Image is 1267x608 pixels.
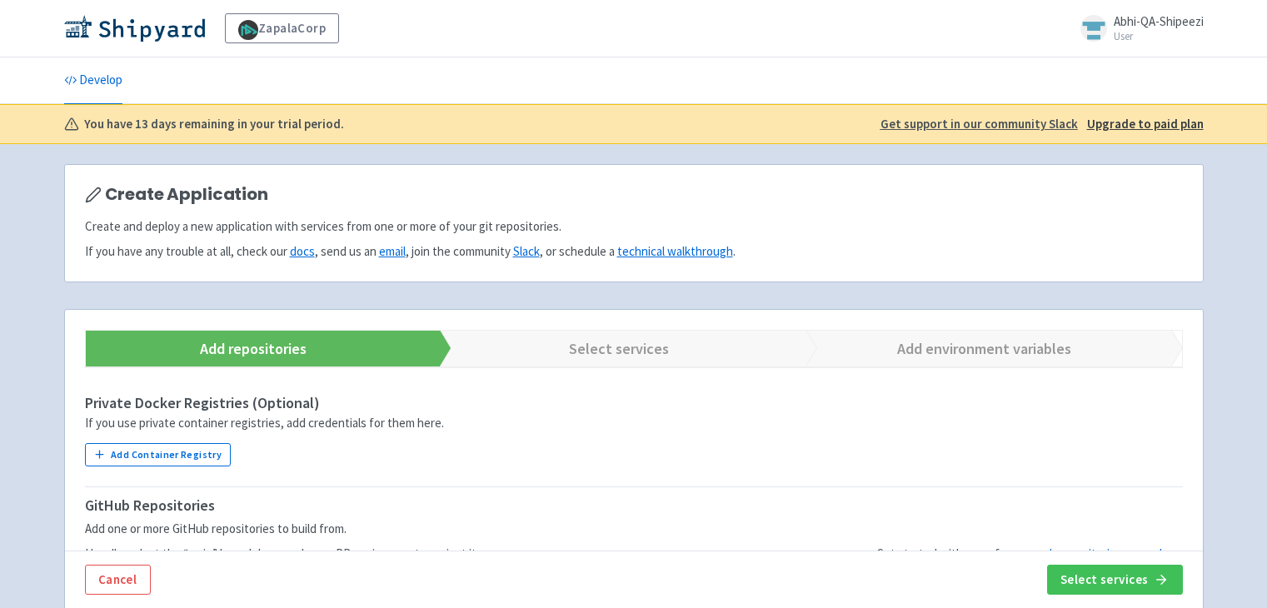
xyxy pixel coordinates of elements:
div: If you use private container registries, add credentials for them here. [85,414,1183,433]
a: Abhi-QA-Shipeezi User [1070,15,1204,42]
img: Shipyard logo [64,15,205,42]
strong: GitHub Repositories [85,496,215,515]
a: Get support in our community Slack [880,115,1078,134]
p: Add one or more GitHub repositories to build from. [85,520,479,539]
a: ZapalaCorp [225,13,340,43]
button: Select services [1047,565,1183,595]
b: You have 13 days remaining in your trial period. [84,115,344,134]
a: docs [1155,546,1180,561]
span: Create Application [105,185,268,204]
p: If you have any trouble at all, check our , send us an , join the community , or schedule a . [85,242,1183,262]
a: Select services [426,331,791,366]
span: Abhi-QA-Shipeezi [1114,13,1204,29]
u: Upgrade to paid plan [1087,116,1204,132]
h4: Private Docker Registries (Optional) [85,395,1183,411]
a: samplerepositories [1022,546,1122,561]
a: Add repositories [61,331,426,366]
p: Get started with one of our or our . [876,545,1183,564]
a: docs [290,243,315,259]
p: Usually, select the “main” branch here and open PR environments against it. [85,545,479,564]
u: Get support in our community Slack [880,116,1078,132]
small: User [1114,31,1204,42]
a: Slack [513,243,540,259]
a: email [379,243,406,259]
a: Cancel [85,565,151,595]
p: Create and deploy a new application with services from one or more of your git repositories. [85,217,1183,237]
a: Develop [64,57,122,104]
a: technical walkthrough [617,243,733,259]
a: Add environment variables [791,331,1157,366]
button: Add Container Registry [85,443,231,466]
